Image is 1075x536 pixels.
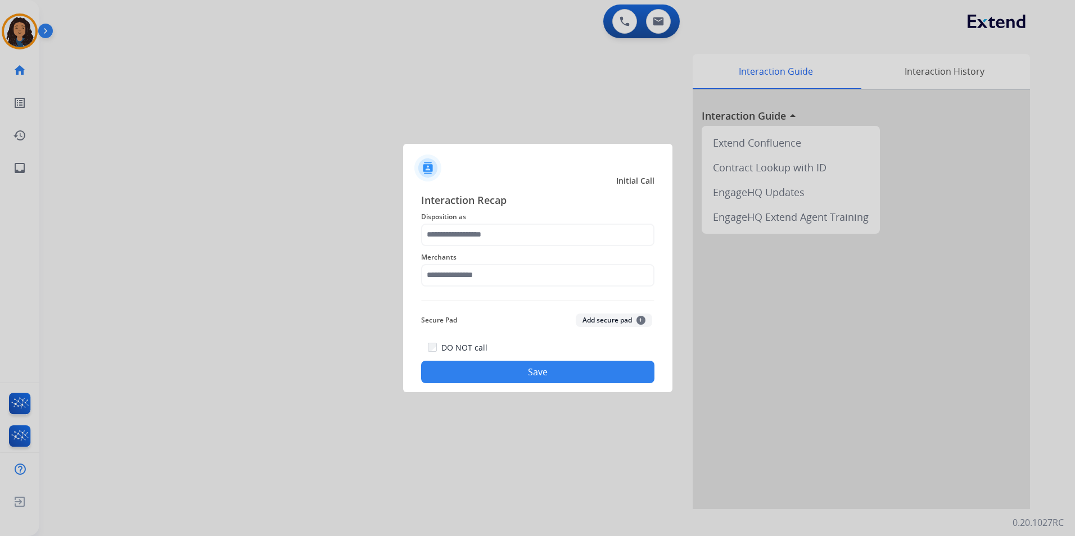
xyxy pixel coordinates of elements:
label: DO NOT call [441,342,487,353]
span: Initial Call [616,175,654,187]
span: Interaction Recap [421,192,654,210]
span: Secure Pad [421,314,457,327]
button: Add secure pad+ [576,314,652,327]
span: Disposition as [421,210,654,224]
span: Merchants [421,251,654,264]
img: contactIcon [414,155,441,181]
p: 0.20.1027RC [1013,516,1064,529]
button: Save [421,361,654,383]
span: + [636,316,645,325]
img: contact-recap-line.svg [421,300,654,301]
